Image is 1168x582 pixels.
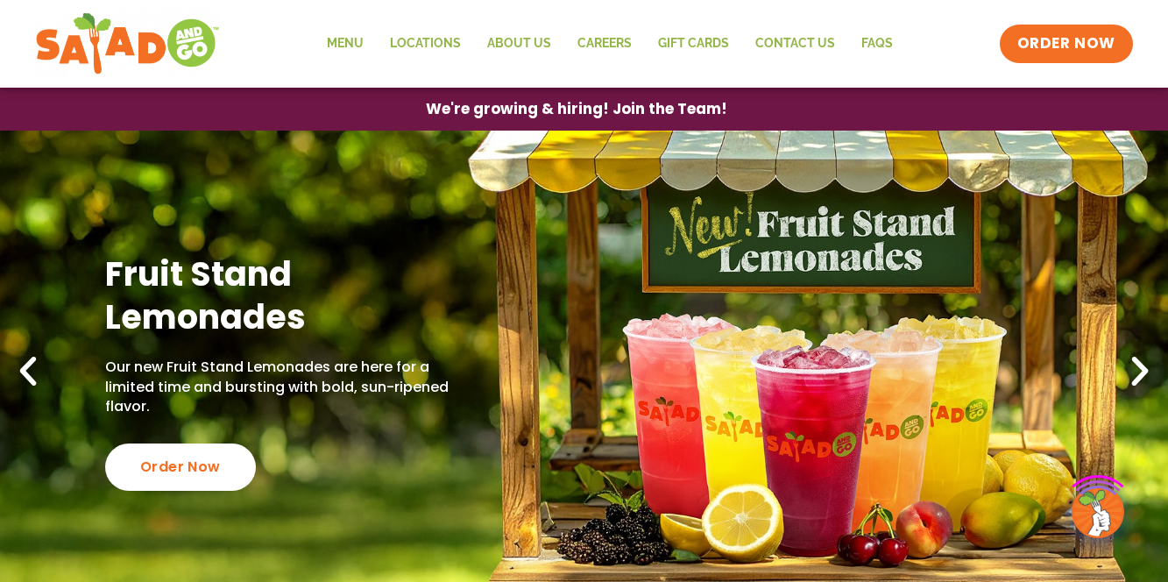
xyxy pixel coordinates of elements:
[426,102,727,117] span: We're growing & hiring! Join the Team!
[314,24,906,64] nav: Menu
[1017,33,1115,54] span: ORDER NOW
[105,358,456,416] p: Our new Fruit Stand Lemonades are here for a limited time and bursting with bold, sun-ripened fla...
[848,24,906,64] a: FAQs
[400,89,754,130] a: We're growing & hiring! Join the Team!
[314,24,377,64] a: Menu
[105,252,456,339] h2: Fruit Stand Lemonades
[1000,25,1133,63] a: ORDER NOW
[9,352,47,391] div: Previous slide
[474,24,564,64] a: About Us
[35,9,220,79] img: new-SAG-logo-768×292
[742,24,848,64] a: Contact Us
[1121,352,1159,391] div: Next slide
[377,24,474,64] a: Locations
[105,444,256,491] div: Order Now
[564,24,645,64] a: Careers
[645,24,742,64] a: GIFT CARDS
